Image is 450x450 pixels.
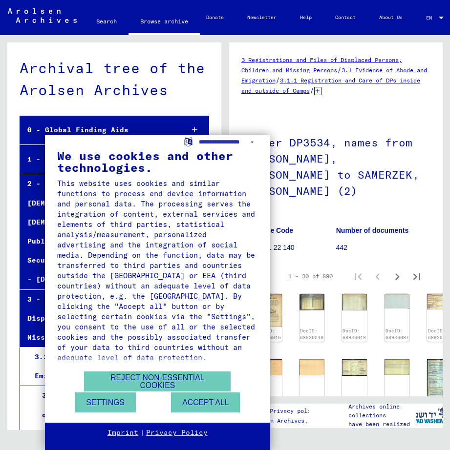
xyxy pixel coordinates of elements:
[84,371,231,391] button: Reject non-essential cookies
[146,428,208,438] a: Privacy Policy
[57,150,258,173] div: We use cookies and other technologies.
[171,392,240,412] button: Accept all
[107,428,138,438] a: Imprint
[75,392,136,412] button: Settings
[57,178,258,363] div: This website uses cookies and similar functions to process end device information and personal da...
